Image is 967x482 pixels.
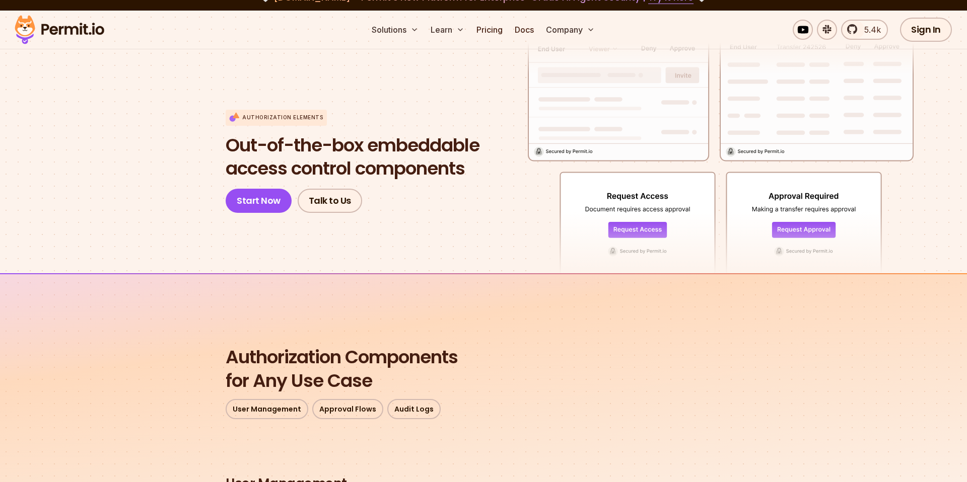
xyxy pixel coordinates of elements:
span: Out-of-the-box embeddable [226,134,479,157]
a: Start Now [226,189,292,213]
a: User Management [226,399,308,419]
a: Audit Logs [387,399,441,419]
button: Learn [427,20,468,40]
h1: access control components [226,134,479,181]
h2: for Any Use Case [226,346,741,393]
a: 5.4k [841,20,888,40]
span: 5.4k [858,24,881,36]
a: Pricing [472,20,507,40]
a: Talk to Us [298,189,362,213]
a: Approval Flows [312,399,383,419]
span: Authorization Components [226,346,741,369]
button: Solutions [368,20,423,40]
a: Sign In [900,18,952,42]
button: Company [542,20,599,40]
p: Authorization Elements [242,114,323,121]
img: Permit logo [10,13,109,47]
a: Docs [511,20,538,40]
